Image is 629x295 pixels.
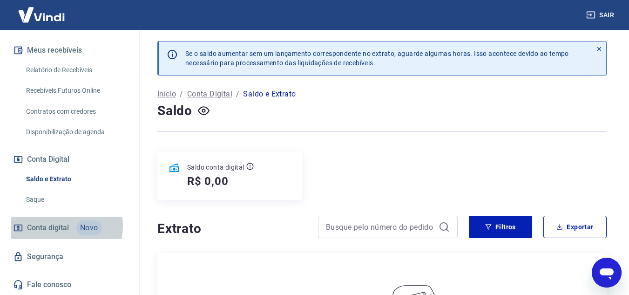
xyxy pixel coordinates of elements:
h4: Extrato [157,220,307,238]
a: Conta digitalNovo [11,217,128,239]
a: Fale conosco [11,274,128,295]
button: Meus recebíveis [11,40,128,61]
p: / [236,89,239,100]
p: Saldo e Extrato [243,89,296,100]
a: Relatório de Recebíveis [22,61,128,80]
button: Filtros [469,216,532,238]
iframe: Botão para abrir a janela de mensagens [592,258,622,288]
span: Conta digital [27,221,69,234]
h5: R$ 0,00 [187,174,229,189]
span: Novo [76,220,102,235]
a: Segurança [11,247,128,267]
a: Disponibilização de agenda [22,123,128,142]
button: Exportar [543,216,607,238]
h4: Saldo [157,102,192,120]
button: Conta Digital [11,149,128,170]
a: Saque [22,190,128,209]
button: Sair [584,7,618,24]
p: Se o saldo aumentar sem um lançamento correspondente no extrato, aguarde algumas horas. Isso acon... [185,49,569,68]
input: Busque pelo número do pedido [326,220,435,234]
a: Contratos com credores [22,102,128,121]
a: Início [157,89,176,100]
p: Saldo conta digital [187,163,244,172]
img: Vindi [11,0,72,29]
a: Conta Digital [187,89,232,100]
p: / [180,89,183,100]
a: Saldo e Extrato [22,170,128,189]
a: Recebíveis Futuros Online [22,81,128,100]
